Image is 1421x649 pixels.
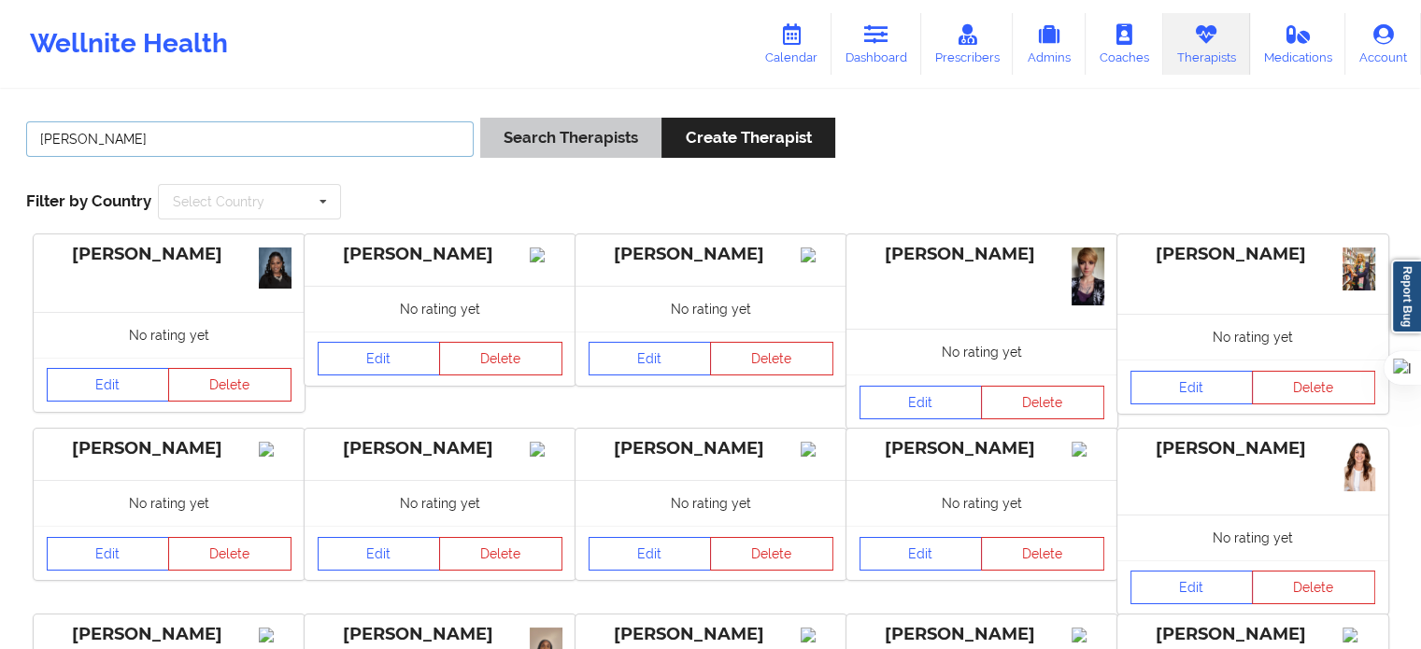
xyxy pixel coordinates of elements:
div: [PERSON_NAME] [589,244,833,265]
a: Coaches [1086,13,1163,75]
input: Search Keywords [26,121,474,157]
button: Delete [1252,371,1375,404]
div: [PERSON_NAME] [860,438,1104,459]
img: ac522b64-7571-498d-80c5-4b7725a96a87_IMG_0585.jpeg [1343,247,1375,290]
a: Edit [318,537,441,571]
a: Medications [1250,13,1346,75]
a: Edit [318,342,441,375]
button: Delete [981,386,1104,419]
div: No rating yet [305,480,576,526]
div: No rating yet [1117,515,1388,560]
span: Filter by Country [26,191,151,210]
div: [PERSON_NAME] [47,438,291,459]
a: Account [1345,13,1421,75]
button: Delete [1252,571,1375,604]
div: No rating yet [1117,314,1388,360]
img: Image%2Fplaceholer-image.png [259,442,291,457]
a: Edit [860,537,983,571]
a: Dashboard [831,13,921,75]
div: [PERSON_NAME] [318,244,562,265]
button: Delete [168,537,291,571]
a: Edit [1130,571,1254,604]
button: Delete [168,368,291,402]
div: No rating yet [846,329,1117,374]
div: No rating yet [305,286,576,332]
a: Edit [47,537,170,571]
a: Report Bug [1391,260,1421,333]
img: Image%2Fplaceholer-image.png [259,628,291,642]
div: Select Country [173,195,264,208]
div: [PERSON_NAME] [318,438,562,459]
button: Delete [981,537,1104,571]
div: [PERSON_NAME] [47,244,291,265]
img: Image%2Fplaceholer-image.png [1072,628,1104,642]
a: Prescribers [921,13,1014,75]
img: Image%2Fplaceholer-image.png [801,247,833,262]
a: Edit [47,368,170,402]
button: Delete [710,342,833,375]
img: Image%2Fplaceholer-image.png [530,442,562,457]
a: Edit [589,342,712,375]
img: 0942ab9a-4490-460f-8a6d-df6a013b02c9_IMG_3763.jpeg [1072,247,1104,305]
img: d79645c1-10b7-4fc0-ad28-d74f1e2e71a5_image.png [259,247,291,289]
div: [PERSON_NAME] [589,624,833,645]
div: [PERSON_NAME] [1130,244,1375,265]
a: Admins [1013,13,1086,75]
div: No rating yet [576,480,846,526]
img: Image%2Fplaceholer-image.png [801,442,833,457]
button: Create Therapist [661,118,834,158]
button: Delete [439,537,562,571]
a: Edit [589,537,712,571]
div: No rating yet [846,480,1117,526]
div: [PERSON_NAME] [47,624,291,645]
img: Image%2Fplaceholer-image.png [1343,628,1375,642]
img: a156b7d1-5c2d-4531-befc-fac5bf7c8c9a_IMG_6191.jpeg [1343,442,1375,491]
div: [PERSON_NAME] [1130,624,1375,645]
div: [PERSON_NAME] [1130,438,1375,459]
div: [PERSON_NAME] [860,244,1104,265]
a: Therapists [1163,13,1250,75]
button: Delete [710,537,833,571]
div: [PERSON_NAME] [589,438,833,459]
div: No rating yet [34,480,305,526]
button: Search Therapists [480,118,661,158]
div: No rating yet [576,286,846,332]
a: Edit [860,386,983,419]
button: Delete [439,342,562,375]
img: Image%2Fplaceholer-image.png [530,247,562,262]
img: Image%2Fplaceholer-image.png [1072,442,1104,457]
img: Image%2Fplaceholer-image.png [801,628,833,642]
a: Calendar [751,13,831,75]
div: [PERSON_NAME] [318,624,562,645]
div: No rating yet [34,312,305,358]
a: Edit [1130,371,1254,404]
